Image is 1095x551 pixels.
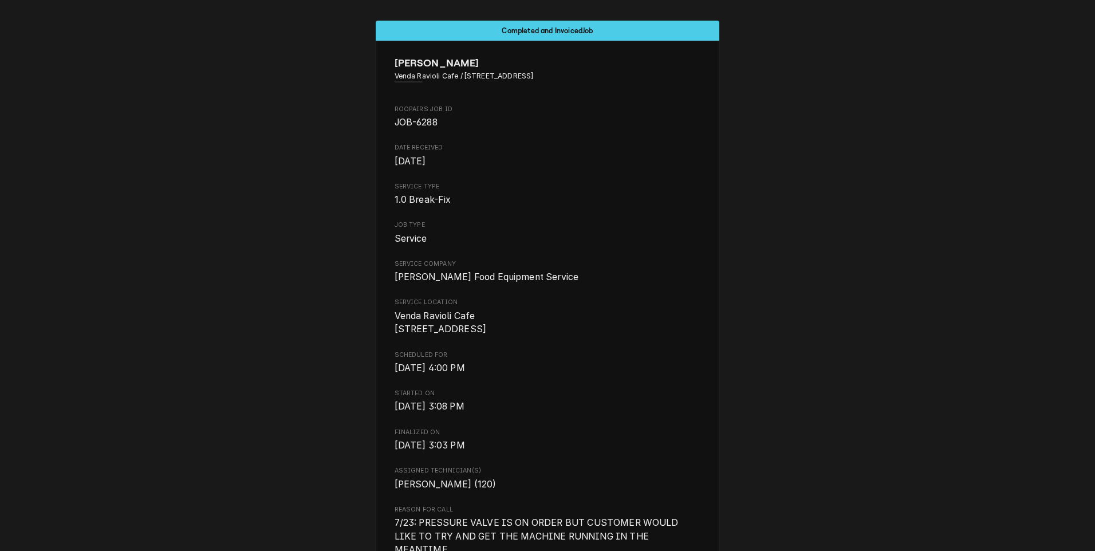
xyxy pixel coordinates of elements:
[395,478,701,491] span: Assigned Technician(s)
[395,233,427,244] span: Service
[395,56,701,71] span: Name
[395,466,701,491] div: Assigned Technician(s)
[395,56,701,90] div: Client Information
[395,298,701,307] span: Service Location
[395,298,701,336] div: Service Location
[395,105,701,129] div: Roopairs Job ID
[395,259,701,269] span: Service Company
[395,194,451,205] span: 1.0 Break-Fix
[395,155,701,168] span: Date Received
[395,116,701,129] span: Roopairs Job ID
[395,351,701,360] span: Scheduled For
[395,259,701,284] div: Service Company
[395,505,701,514] span: Reason For Call
[395,117,438,128] span: JOB-6288
[395,232,701,246] span: Job Type
[395,363,465,373] span: [DATE] 4:00 PM
[395,221,701,245] div: Job Type
[395,440,465,451] span: [DATE] 3:03 PM
[395,351,701,375] div: Scheduled For
[502,27,593,34] span: Completed and Invoiced Job
[395,400,701,414] span: Started On
[395,479,497,490] span: [PERSON_NAME] (120)
[395,270,701,284] span: Service Company
[395,389,701,414] div: Started On
[395,193,701,207] span: Service Type
[395,401,464,412] span: [DATE] 3:08 PM
[395,439,701,452] span: Finalized On
[395,466,701,475] span: Assigned Technician(s)
[395,389,701,398] span: Started On
[395,221,701,230] span: Job Type
[395,105,701,114] span: Roopairs Job ID
[395,182,701,207] div: Service Type
[395,182,701,191] span: Service Type
[395,71,701,81] span: Address
[395,309,701,336] span: Service Location
[395,361,701,375] span: Scheduled For
[395,428,701,437] span: Finalized On
[395,310,487,335] span: Venda Ravioli Cafe [STREET_ADDRESS]
[395,143,701,152] span: Date Received
[395,143,701,168] div: Date Received
[395,271,579,282] span: [PERSON_NAME] Food Equipment Service
[395,428,701,452] div: Finalized On
[395,156,426,167] span: [DATE]
[376,21,719,41] div: Status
